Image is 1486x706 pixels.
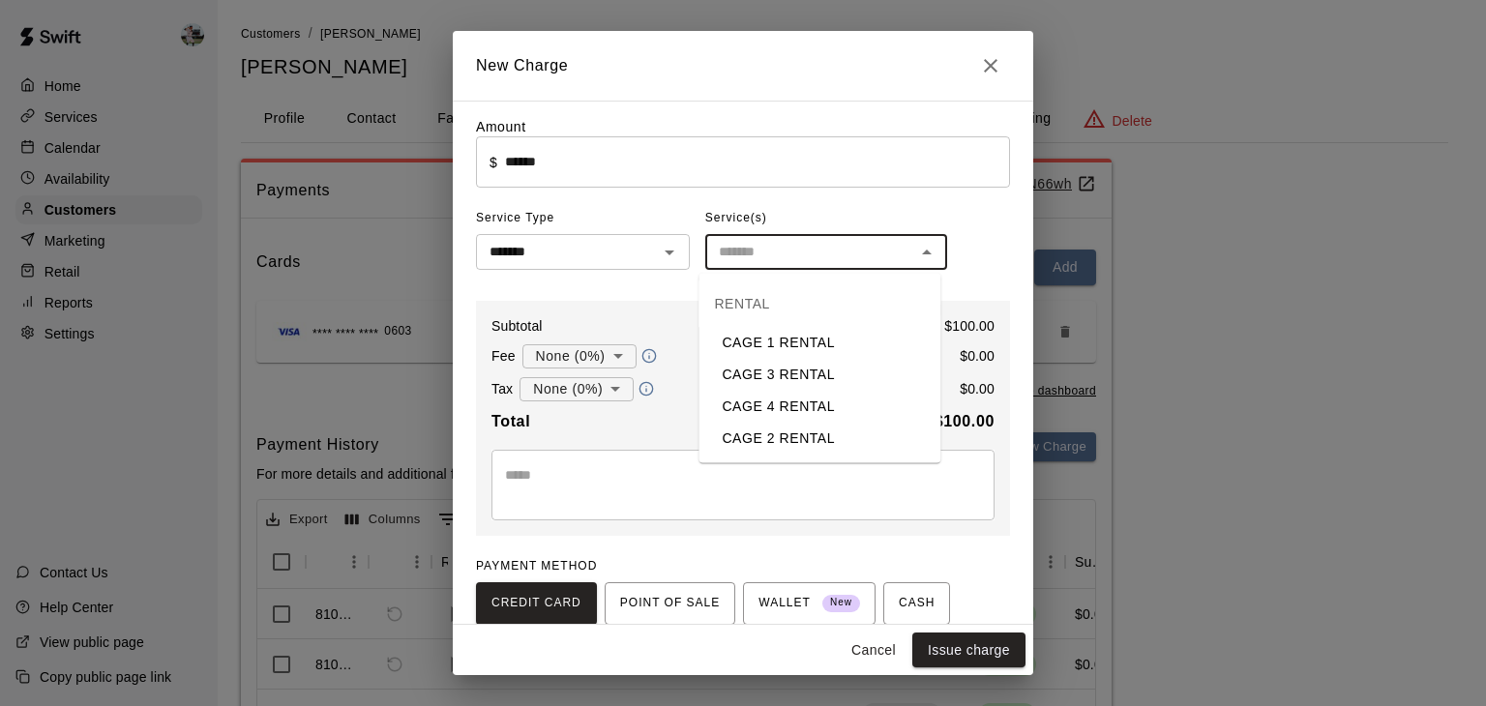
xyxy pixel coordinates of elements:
[491,413,530,429] b: Total
[520,371,634,407] div: None (0%)
[912,632,1025,668] button: Issue charge
[758,588,860,619] span: WALLET
[656,239,683,266] button: Open
[491,346,516,366] p: Fee
[883,582,950,625] button: CASH
[935,413,995,429] b: $ 100.00
[522,338,637,374] div: None (0%)
[698,423,940,455] li: CAGE 2 RENTAL
[605,582,735,625] button: POINT OF SALE
[698,391,940,423] li: CAGE 4 RENTAL
[960,346,995,366] p: $ 0.00
[913,239,940,266] button: Close
[453,31,1033,101] h2: New Charge
[476,119,526,134] label: Amount
[743,582,876,625] button: WALLET New
[843,632,905,668] button: Cancel
[944,316,995,336] p: $ 100.00
[476,582,597,625] button: CREDIT CARD
[705,203,767,234] span: Service(s)
[698,280,940,327] div: RENTAL
[899,588,935,619] span: CASH
[620,588,720,619] span: POINT OF SALE
[490,153,497,172] p: $
[491,316,543,336] p: Subtotal
[960,379,995,398] p: $ 0.00
[476,203,690,234] span: Service Type
[698,359,940,391] li: CAGE 3 RENTAL
[491,588,581,619] span: CREDIT CARD
[971,46,1010,85] button: Close
[491,379,513,398] p: Tax
[698,327,940,359] li: CAGE 1 RENTAL
[476,559,597,573] span: PAYMENT METHOD
[822,590,860,616] span: New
